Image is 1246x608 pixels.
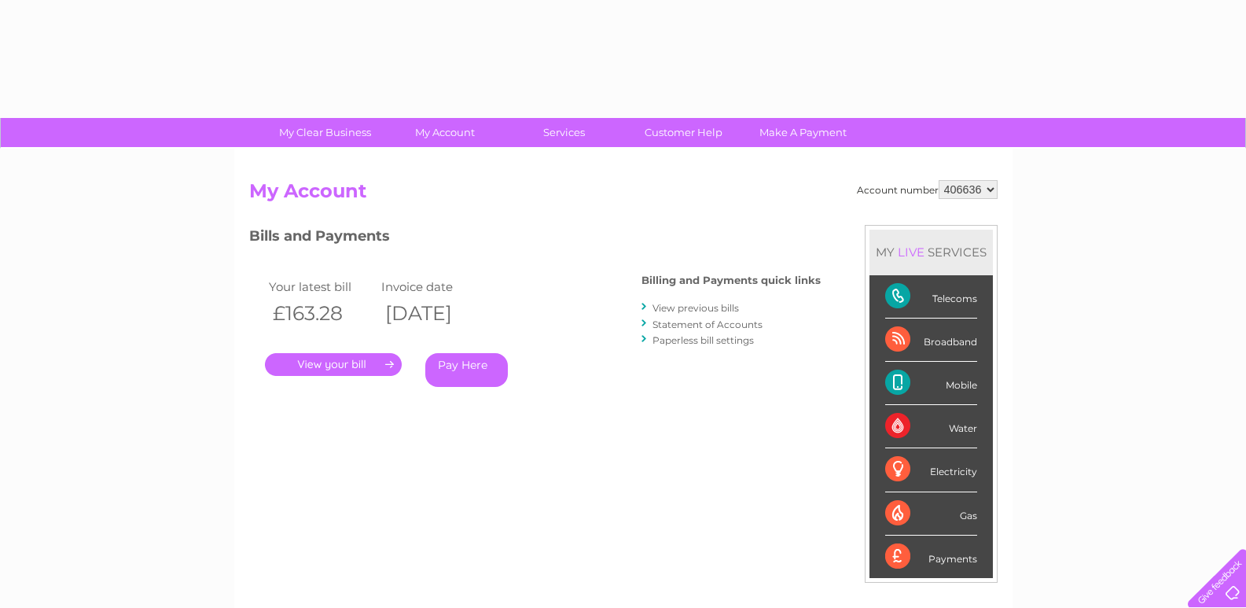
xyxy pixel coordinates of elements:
div: MY SERVICES [869,230,993,275]
h2: My Account [249,180,998,210]
th: [DATE] [377,297,491,330]
a: Customer Help [619,118,748,147]
div: Electricity [885,448,977,492]
th: £163.28 [265,297,378,330]
a: . [265,353,402,376]
a: Services [499,118,629,147]
div: Payments [885,536,977,578]
td: Invoice date [377,276,491,297]
td: Your latest bill [265,276,378,297]
div: Water [885,405,977,448]
div: Telecoms [885,275,977,319]
div: LIVE [895,245,928,260]
div: Mobile [885,362,977,405]
a: My Account [380,118,509,147]
div: Broadband [885,319,977,362]
div: Gas [885,492,977,536]
div: Account number [857,180,998,199]
h3: Bills and Payments [249,225,821,252]
a: View previous bills [652,302,739,314]
a: My Clear Business [260,118,390,147]
a: Pay Here [425,353,508,387]
a: Make A Payment [738,118,868,147]
h4: Billing and Payments quick links [641,275,821,286]
a: Statement of Accounts [652,319,763,330]
a: Paperless bill settings [652,334,754,346]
